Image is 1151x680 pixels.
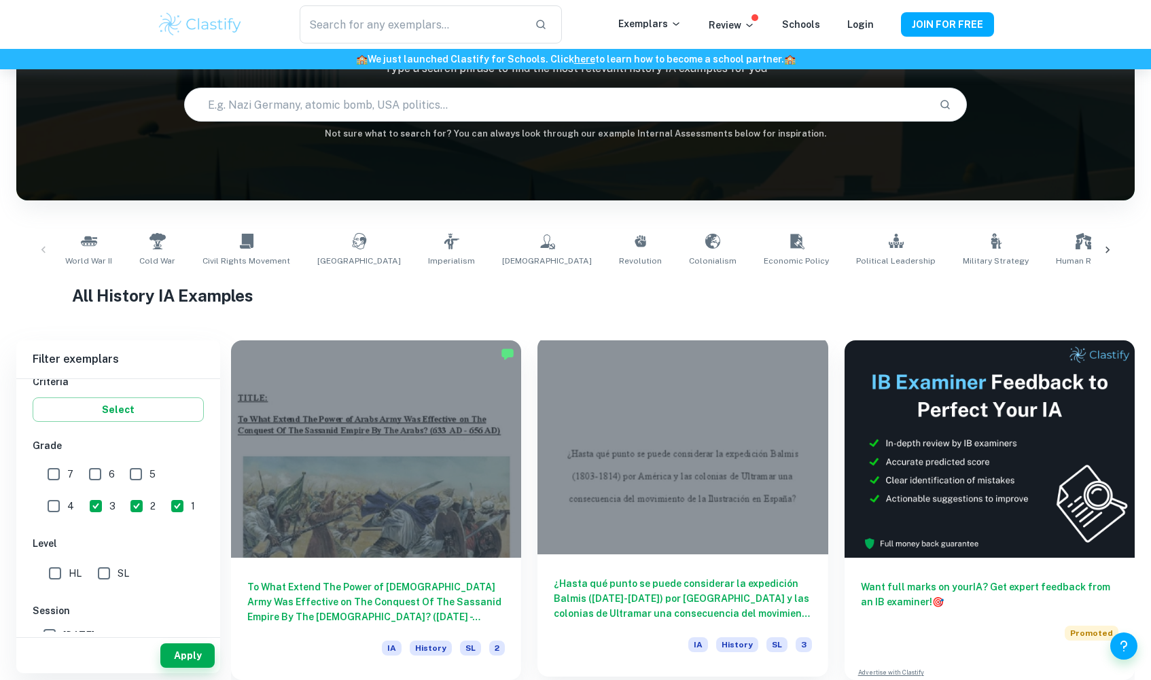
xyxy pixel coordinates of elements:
[33,536,204,551] h6: Level
[858,668,924,677] a: Advertise with Clastify
[33,603,204,618] h6: Session
[191,499,195,514] span: 1
[67,467,73,482] span: 7
[317,255,401,267] span: [GEOGRAPHIC_DATA]
[382,641,402,656] span: IA
[845,340,1135,558] img: Thumbnail
[619,255,662,267] span: Revolution
[118,566,129,581] span: SL
[537,340,828,680] a: ¿Hasta qué punto se puede considerar la expedición Balmis ([DATE]-[DATE]) por [GEOGRAPHIC_DATA] y...
[33,397,204,422] button: Select
[796,637,812,652] span: 3
[764,255,829,267] span: Economic Policy
[766,637,787,652] span: SL
[1056,255,1112,267] span: Human Rights
[63,628,94,643] span: [DATE]
[861,579,1118,609] h6: Want full marks on your IA ? Get expert feedback from an IB examiner!
[149,467,156,482] span: 5
[160,643,215,668] button: Apply
[33,374,204,389] h6: Criteria
[139,255,175,267] span: Cold War
[847,19,874,30] a: Login
[231,340,521,680] a: To What Extend The Power of [DEMOGRAPHIC_DATA] Army Was Effective on The Conquest Of The Sassanid...
[845,340,1135,680] a: Want full marks on yourIA? Get expert feedback from an IB examiner!PromotedAdvertise with Clastify
[16,340,220,378] h6: Filter exemplars
[963,255,1029,267] span: Military Strategy
[247,579,505,624] h6: To What Extend The Power of [DEMOGRAPHIC_DATA] Army Was Effective on The Conquest Of The Sassanid...
[1065,626,1118,641] span: Promoted
[501,347,514,361] img: Marked
[489,641,505,656] span: 2
[709,18,755,33] p: Review
[150,499,156,514] span: 2
[460,641,481,656] span: SL
[784,54,796,65] span: 🏫
[934,93,957,116] button: Search
[901,12,994,37] button: JOIN FOR FREE
[932,596,944,607] span: 🎯
[157,11,243,38] img: Clastify logo
[689,255,737,267] span: Colonialism
[202,255,290,267] span: Civil Rights Movement
[185,86,928,124] input: E.g. Nazi Germany, atomic bomb, USA politics...
[428,255,475,267] span: Imperialism
[618,16,681,31] p: Exemplars
[410,641,452,656] span: History
[502,255,592,267] span: [DEMOGRAPHIC_DATA]
[300,5,524,43] input: Search for any exemplars...
[356,54,368,65] span: 🏫
[782,19,820,30] a: Schools
[856,255,936,267] span: Political Leadership
[688,637,708,652] span: IA
[33,438,204,453] h6: Grade
[1110,632,1137,660] button: Help and Feedback
[574,54,595,65] a: here
[3,52,1148,67] h6: We just launched Clastify for Schools. Click to learn how to become a school partner.
[16,127,1135,141] h6: Not sure what to search for? You can always look through our example Internal Assessments below f...
[65,255,112,267] span: World War II
[72,283,1078,308] h1: All History IA Examples
[109,499,116,514] span: 3
[69,566,82,581] span: HL
[554,576,811,621] h6: ¿Hasta qué punto se puede considerar la expedición Balmis ([DATE]-[DATE]) por [GEOGRAPHIC_DATA] y...
[109,467,115,482] span: 6
[716,637,758,652] span: History
[67,499,74,514] span: 4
